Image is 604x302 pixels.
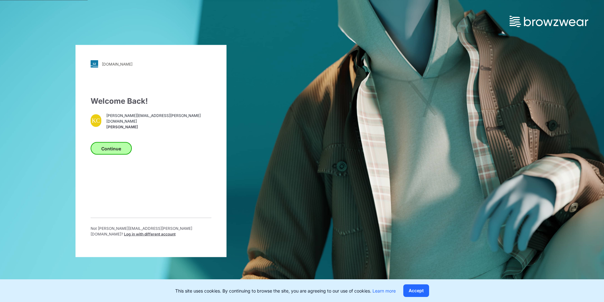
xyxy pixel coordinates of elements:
[91,60,211,68] a: [DOMAIN_NAME]
[91,60,98,68] img: svg+xml;base64,PHN2ZyB3aWR0aD0iMjgiIGhlaWdodD0iMjgiIHZpZXdCb3g9IjAgMCAyOCAyOCIgZmlsbD0ibm9uZSIgeG...
[91,96,211,107] div: Welcome Back!
[106,113,211,124] span: [PERSON_NAME][EMAIL_ADDRESS][PERSON_NAME][DOMAIN_NAME]
[91,114,101,127] div: KC
[510,16,588,27] img: browzwear-logo.73288ffb.svg
[106,124,211,130] span: [PERSON_NAME]
[372,288,396,293] a: Learn more
[124,232,176,236] span: Log in with different account
[102,61,132,66] div: [DOMAIN_NAME]
[175,287,396,294] p: This site uses cookies. By continuing to browse the site, you are agreeing to our use of cookies.
[91,226,211,237] p: Not [PERSON_NAME][EMAIL_ADDRESS][PERSON_NAME][DOMAIN_NAME] ?
[91,142,132,155] button: Continue
[403,284,429,297] button: Accept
